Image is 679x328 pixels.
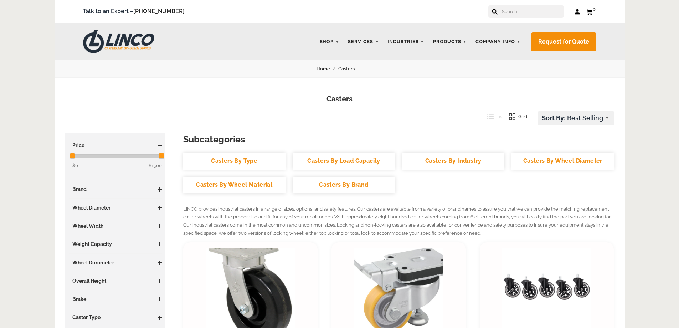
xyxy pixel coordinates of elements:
[472,35,524,49] a: Company Info
[482,111,504,122] button: List
[69,186,162,193] h3: Brand
[384,35,428,49] a: Industries
[69,142,162,149] h3: Price
[183,153,286,170] a: Casters By Type
[293,153,395,170] a: Casters By Load Capacity
[183,177,286,193] a: Casters By Wheel Material
[133,8,185,15] a: [PHONE_NUMBER]
[183,205,614,238] p: LINCO provides industrial casters in a range of sizes, options, and safety features. Our casters ...
[501,5,564,18] input: Search
[72,163,78,168] span: $0
[531,32,596,51] a: Request for Quote
[149,162,162,170] span: $1500
[344,35,382,49] a: Services
[69,259,162,266] h3: Wheel Durometer
[504,111,527,122] button: Grid
[83,7,185,16] span: Talk to an Expert –
[338,65,363,73] a: Casters
[586,7,596,16] a: 0
[69,296,162,303] h3: Brake
[593,6,596,12] span: 0
[575,8,581,15] a: Log in
[69,277,162,284] h3: Overall Height
[69,204,162,211] h3: Wheel Diameter
[316,35,343,49] a: Shop
[317,65,338,73] a: Home
[511,153,614,170] a: Casters By Wheel Diameter
[69,314,162,321] h3: Caster Type
[69,222,162,229] h3: Wheel Width
[83,30,154,53] img: LINCO CASTERS & INDUSTRIAL SUPPLY
[402,153,504,170] a: Casters By Industry
[429,35,470,49] a: Products
[65,94,614,104] h1: Casters
[183,133,614,146] h3: Subcategories
[293,177,395,193] a: Casters By Brand
[69,241,162,248] h3: Weight Capacity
